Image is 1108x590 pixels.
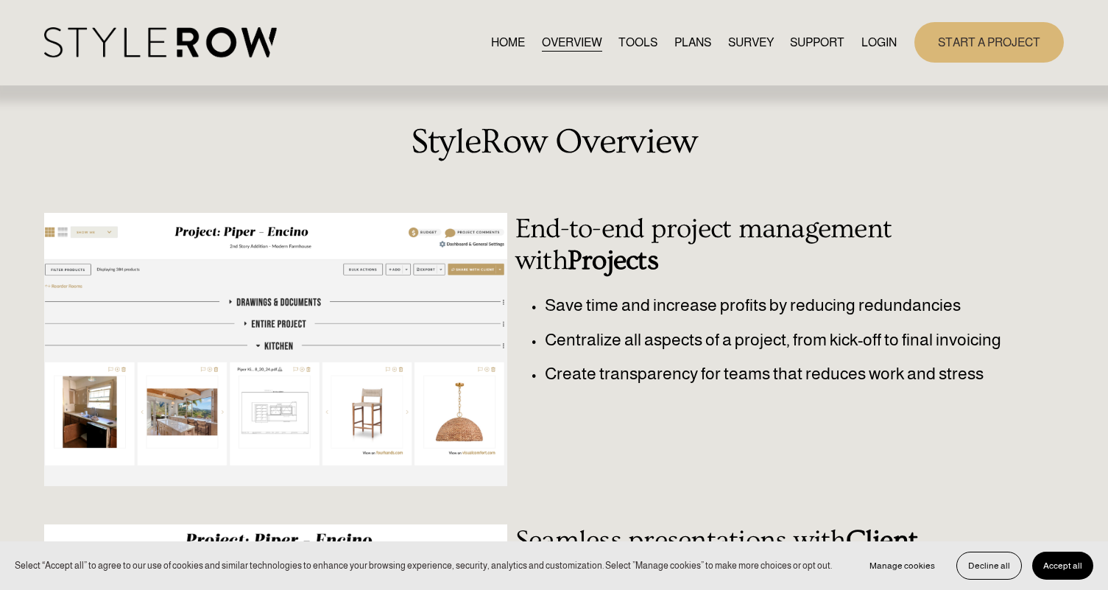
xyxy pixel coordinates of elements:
h3: End-to-end project management with [515,213,1021,276]
a: HOME [491,32,525,52]
a: OVERVIEW [542,32,602,52]
a: PLANS [674,32,711,52]
a: SURVEY [728,32,774,52]
span: Accept all [1043,561,1082,571]
a: START A PROJECT [914,22,1064,63]
h3: Seamless presentations with [515,524,1021,588]
span: Decline all [968,561,1010,571]
img: StyleRow [44,27,276,57]
strong: Projects [568,245,658,276]
p: Centralize all aspects of a project, from kick-off to final invoicing [545,327,1021,353]
button: Accept all [1032,552,1093,580]
button: Decline all [956,552,1022,580]
button: Manage cookies [858,552,946,580]
a: LOGIN [861,32,897,52]
p: Create transparency for teams that reduces work and stress [545,361,1021,387]
a: TOOLS [618,32,657,52]
p: Select “Accept all” to agree to our use of cookies and similar technologies to enhance your brows... [15,559,832,573]
h2: StyleRow Overview [44,122,1064,162]
span: SUPPORT [790,34,844,52]
a: folder dropdown [790,32,844,52]
span: Manage cookies [869,561,935,571]
p: Save time and increase profits by reducing redundancies [545,292,1021,318]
